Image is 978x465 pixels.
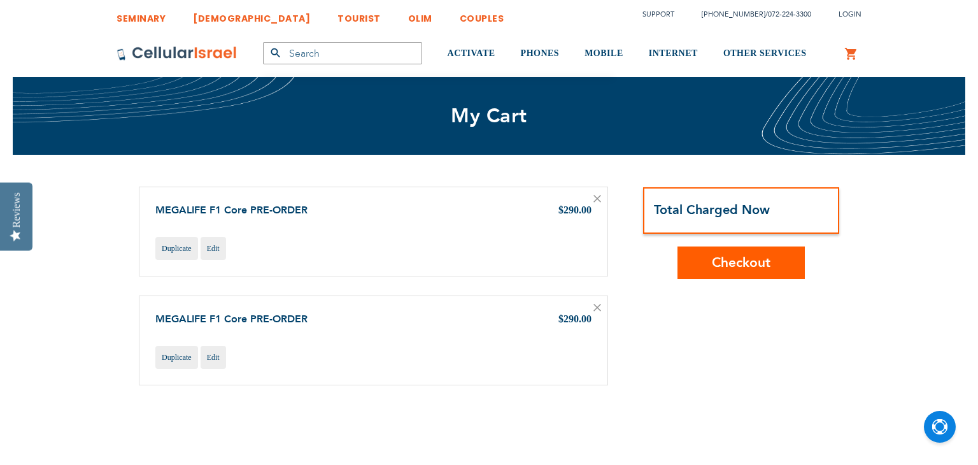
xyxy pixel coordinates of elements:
span: MOBILE [585,48,623,58]
img: Cellular Israel Logo [117,46,237,61]
a: Edit [201,346,226,369]
span: $290.00 [558,204,592,215]
a: Support [642,10,674,19]
a: Edit [201,237,226,260]
span: PHONES [521,48,560,58]
a: Duplicate [155,237,198,260]
span: Login [839,10,861,19]
a: ACTIVATE [448,30,495,78]
button: Checkout [677,247,805,279]
span: Duplicate [162,244,192,253]
span: INTERNET [649,48,698,58]
a: MEGALIFE F1 Core PRE-ORDER [155,203,308,217]
a: COUPLES [460,3,504,27]
a: MOBILE [585,30,623,78]
a: PHONES [521,30,560,78]
a: 072-224-3300 [768,10,811,19]
input: Search [263,42,422,64]
span: Checkout [712,254,770,272]
span: Edit [207,353,220,362]
span: $290.00 [558,313,592,324]
span: OTHER SERVICES [723,48,807,58]
span: ACTIVATE [448,48,495,58]
div: Reviews [11,192,22,227]
span: Duplicate [162,353,192,362]
a: OTHER SERVICES [723,30,807,78]
li: / [689,5,811,24]
a: MEGALIFE F1 Core PRE-ORDER [155,312,308,326]
a: [DEMOGRAPHIC_DATA] [193,3,310,27]
a: INTERNET [649,30,698,78]
strong: Total Charged Now [654,201,770,218]
a: TOURIST [337,3,381,27]
a: [PHONE_NUMBER] [702,10,765,19]
a: OLIM [408,3,432,27]
a: SEMINARY [117,3,166,27]
span: Edit [207,244,220,253]
span: My Cart [451,103,527,129]
a: Duplicate [155,346,198,369]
